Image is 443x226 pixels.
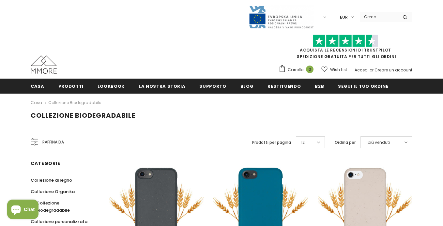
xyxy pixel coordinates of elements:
a: Wish List [321,64,347,75]
span: I più venduti [366,139,390,146]
span: EUR [340,14,348,21]
img: Casi MMORE [31,55,57,74]
a: Casa [31,99,42,107]
span: Categorie [31,160,60,167]
a: Prodotti [58,79,84,93]
label: Ordina per [335,139,356,146]
span: Raffina da [42,139,64,146]
inbox-online-store-chat: Shopify online store chat [5,200,40,221]
span: Blog [240,83,254,89]
a: B2B [315,79,324,93]
span: Restituendo [267,83,301,89]
span: Collezione biodegradabile [31,111,135,120]
a: Carrello 0 [279,65,317,75]
span: Lookbook [98,83,125,89]
a: Lookbook [98,79,125,93]
a: Casa [31,79,44,93]
a: Creare un account [374,67,412,73]
span: supporto [199,83,226,89]
a: Collezione biodegradabile [31,197,92,216]
a: supporto [199,79,226,93]
span: Collezione personalizzata [31,218,87,225]
span: 0 [306,66,313,73]
label: Prodotti per pagina [252,139,291,146]
img: Fidati di Pilot Stars [313,35,378,47]
span: Wish List [330,67,347,73]
input: Search Site [360,12,398,22]
span: Collezione di legno [31,177,72,183]
span: Collezione Organika [31,188,75,195]
a: Restituendo [267,79,301,93]
a: La nostra storia [139,79,185,93]
span: or [370,67,374,73]
a: Accedi [355,67,369,73]
span: SPEDIZIONE GRATUITA PER TUTTI GLI ORDINI [279,38,412,59]
a: Blog [240,79,254,93]
a: Acquista le recensioni di TrustPilot [300,47,391,53]
span: Segui il tuo ordine [338,83,388,89]
a: Segui il tuo ordine [338,79,388,93]
span: La nostra storia [139,83,185,89]
img: Javni Razpis [249,5,314,29]
a: Javni Razpis [249,14,314,20]
span: Collezione biodegradabile [36,200,70,213]
span: Carrello [288,67,303,73]
span: Prodotti [58,83,84,89]
span: 12 [301,139,305,146]
span: Casa [31,83,44,89]
span: B2B [315,83,324,89]
a: Collezione Organika [31,186,75,197]
a: Collezione biodegradabile [48,100,101,105]
a: Collezione di legno [31,174,72,186]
